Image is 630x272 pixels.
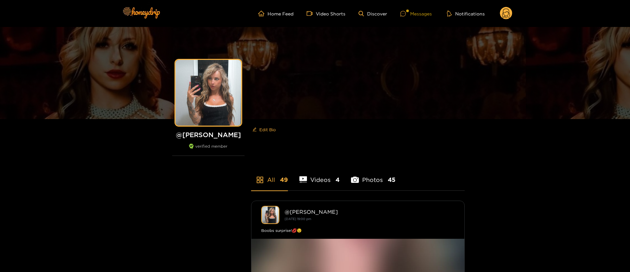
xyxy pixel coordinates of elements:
[400,10,432,17] div: Messages
[258,11,293,16] a: Home Feed
[307,11,345,16] a: Video Shorts
[258,11,268,16] span: home
[445,10,487,17] button: Notifications
[259,126,276,133] span: Edit Bio
[261,206,279,224] img: kendra
[307,11,316,16] span: video-camera
[285,209,455,215] div: @ [PERSON_NAME]
[359,11,387,16] a: Discover
[351,161,395,190] li: Photos
[280,176,288,184] span: 49
[336,176,339,184] span: 4
[388,176,395,184] span: 45
[299,161,340,190] li: Videos
[285,217,311,221] small: [DATE] 19:00 pm
[251,124,277,135] button: editEdit Bio
[256,176,264,184] span: appstore
[251,161,288,190] li: All
[261,227,455,234] div: Boobs surprise!💋😉
[252,127,257,132] span: edit
[172,131,245,139] h1: @ [PERSON_NAME]
[172,144,245,156] div: verified member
